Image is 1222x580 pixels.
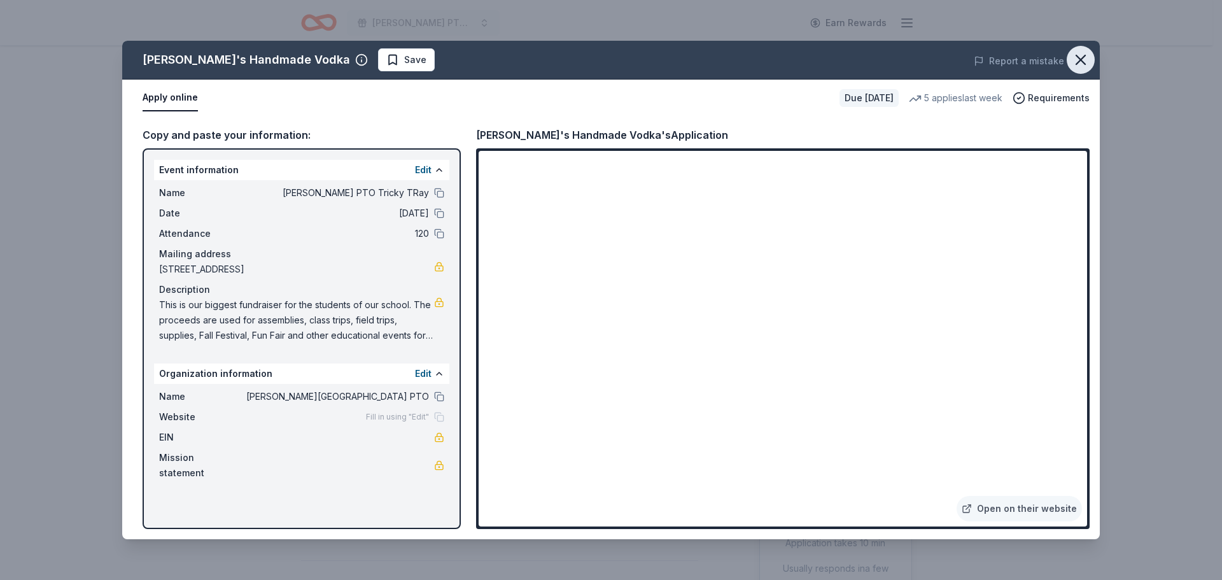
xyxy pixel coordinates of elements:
div: Mailing address [159,246,444,262]
span: [PERSON_NAME][GEOGRAPHIC_DATA] PTO [244,389,429,404]
span: Date [159,206,244,221]
span: Mission statement [159,450,244,481]
div: Copy and paste your information: [143,127,461,143]
a: Open on their website [957,496,1082,521]
span: Requirements [1028,90,1090,106]
button: Edit [415,162,432,178]
span: Name [159,185,244,201]
button: Apply online [143,85,198,111]
span: 120 [244,226,429,241]
button: Requirements [1013,90,1090,106]
div: [PERSON_NAME]'s Handmade Vodka's Application [476,127,728,143]
span: Save [404,52,426,67]
div: Organization information [154,364,449,384]
div: [PERSON_NAME]'s Handmade Vodka [143,50,350,70]
div: Description [159,282,444,297]
span: [DATE] [244,206,429,221]
button: Report a mistake [974,53,1064,69]
span: Website [159,409,244,425]
span: Fill in using "Edit" [366,412,429,422]
span: Attendance [159,226,244,241]
div: Due [DATE] [839,89,899,107]
span: [PERSON_NAME] PTO Tricky TRay [244,185,429,201]
span: Name [159,389,244,404]
button: Save [378,48,435,71]
span: This is our biggest fundraiser for the students of our school. The proceeds are used for assembli... [159,297,434,343]
span: [STREET_ADDRESS] [159,262,434,277]
div: Event information [154,160,449,180]
button: Edit [415,366,432,381]
span: EIN [159,430,244,445]
div: 5 applies last week [909,90,1002,106]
